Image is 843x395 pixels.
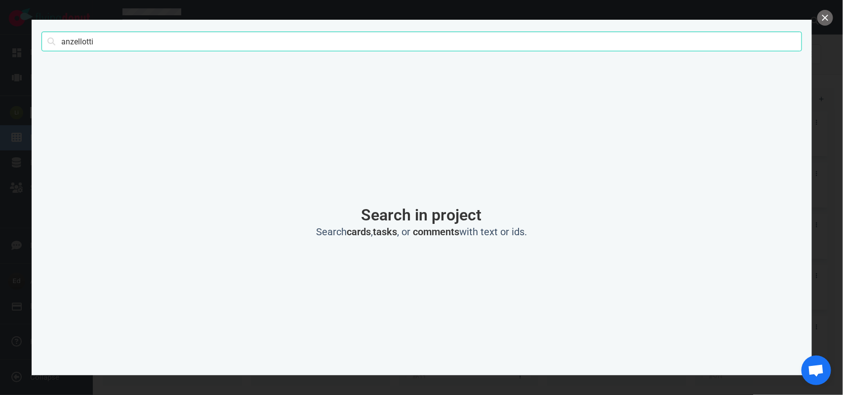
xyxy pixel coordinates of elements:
strong: tasks [373,226,397,238]
button: close [817,10,833,26]
h2: Search , , or with text or ids. [90,226,754,238]
h1: Search in project [90,206,754,224]
input: Search cards, tasks, or comments with text or ids [41,32,802,51]
strong: cards [347,226,371,238]
a: Aprire la chat [802,356,831,385]
strong: comments [413,226,459,238]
